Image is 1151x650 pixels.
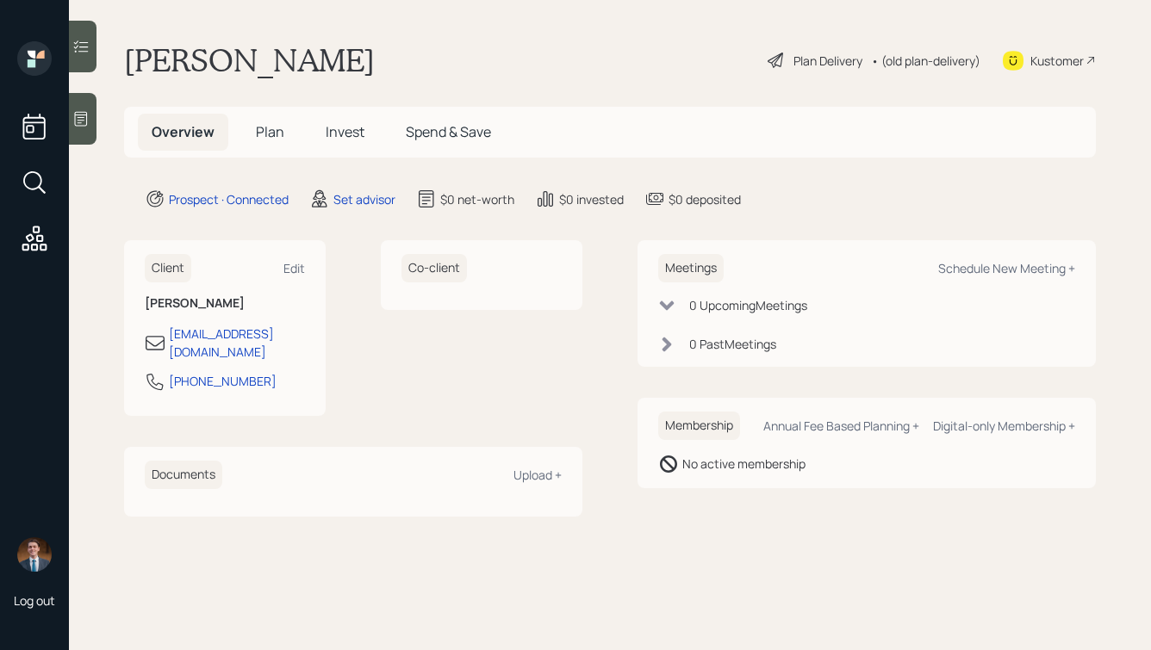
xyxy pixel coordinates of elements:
span: Spend & Save [406,122,491,141]
h6: Co-client [401,254,467,282]
div: 0 Past Meeting s [689,335,776,353]
span: Plan [256,122,284,141]
div: Prospect · Connected [169,190,289,208]
span: Invest [326,122,364,141]
div: $0 invested [559,190,624,208]
h1: [PERSON_NAME] [124,41,375,79]
div: Digital-only Membership + [933,418,1075,434]
div: [PHONE_NUMBER] [169,372,277,390]
div: Set advisor [333,190,395,208]
div: Kustomer [1030,52,1084,70]
h6: Documents [145,461,222,489]
span: Overview [152,122,215,141]
div: Plan Delivery [793,52,862,70]
div: 0 Upcoming Meeting s [689,296,807,314]
div: Edit [283,260,305,276]
div: • (old plan-delivery) [871,52,980,70]
img: hunter_neumayer.jpg [17,537,52,572]
div: Annual Fee Based Planning + [763,418,919,434]
div: Log out [14,592,55,609]
h6: [PERSON_NAME] [145,296,305,311]
div: $0 net-worth [440,190,514,208]
div: Upload + [513,467,562,483]
h6: Client [145,254,191,282]
div: Schedule New Meeting + [938,260,1075,276]
div: [EMAIL_ADDRESS][DOMAIN_NAME] [169,325,305,361]
div: $0 deposited [669,190,741,208]
h6: Membership [658,412,740,440]
div: No active membership [682,455,806,473]
h6: Meetings [658,254,724,282]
